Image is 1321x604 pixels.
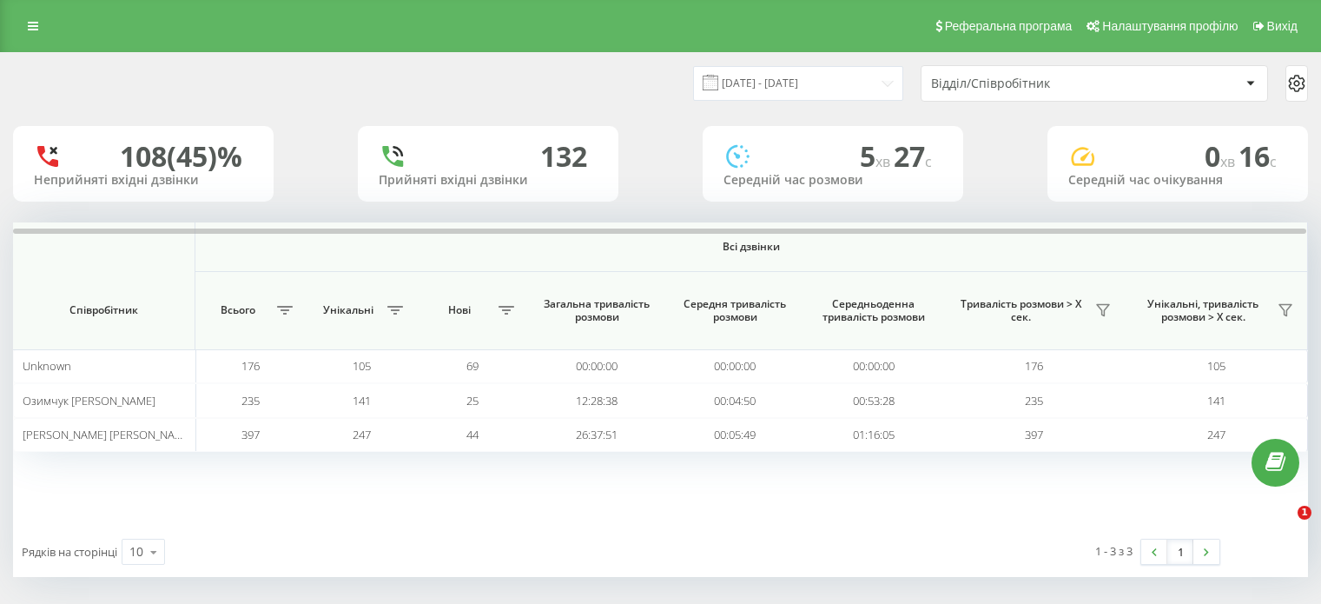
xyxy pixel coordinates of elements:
span: 0 [1205,137,1238,175]
span: Співробітник [30,303,177,317]
td: 00:00:00 [528,349,666,383]
span: 69 [466,358,479,374]
span: Всі дзвінки [259,240,1244,254]
span: Загальна тривалість розмови [543,297,651,324]
span: c [925,152,932,171]
span: 176 [1025,358,1043,374]
span: Рядків на сторінці [22,544,117,560]
span: 44 [466,427,479,442]
span: Озимчук [PERSON_NAME] [23,393,155,408]
span: хв [875,152,894,171]
span: 105 [1207,358,1225,374]
div: 10 [129,543,143,561]
span: 5 [860,137,894,175]
div: 132 [540,140,587,173]
td: 00:00:00 [666,349,804,383]
span: 105 [353,358,371,374]
div: Неприйняті вхідні дзвінки [34,173,253,188]
span: 25 [466,393,479,408]
a: 1 [1167,540,1193,564]
span: Тривалість розмови > Х сек. [951,297,1090,324]
span: 397 [241,427,260,442]
td: 00:05:49 [666,418,804,452]
span: 235 [1025,393,1043,408]
span: 247 [1207,427,1225,442]
div: Середній час очікування [1068,173,1287,188]
span: 1 [1298,506,1311,520]
td: 12:28:38 [528,383,666,417]
td: 00:00:00 [804,349,942,383]
span: Середня тривалість розмови [681,297,789,324]
span: Налаштування профілю [1102,19,1238,33]
span: 141 [1207,393,1225,408]
span: 27 [894,137,932,175]
div: 108 (45)% [120,140,242,173]
span: Унікальні [315,303,382,317]
td: 26:37:51 [528,418,666,452]
span: хв [1220,152,1238,171]
span: Унікальні, тривалість розмови > Х сек. [1134,297,1272,324]
div: Середній час розмови [723,173,942,188]
td: 00:04:50 [666,383,804,417]
span: [PERSON_NAME] [PERSON_NAME] [23,427,194,442]
span: Нові [426,303,492,317]
td: 00:53:28 [804,383,942,417]
span: Середньоденна тривалість розмови [819,297,928,324]
span: Unknown [23,358,71,374]
span: c [1270,152,1277,171]
span: 247 [353,427,371,442]
span: Вихід [1267,19,1298,33]
span: 176 [241,358,260,374]
span: 141 [353,393,371,408]
td: 01:16:05 [804,418,942,452]
span: 397 [1025,427,1043,442]
div: Прийняті вхідні дзвінки [379,173,598,188]
span: 16 [1238,137,1277,175]
div: Відділ/Співробітник [931,76,1139,91]
span: Реферальна програма [945,19,1073,33]
div: 1 - 3 з 3 [1095,542,1133,560]
span: Всього [204,303,271,317]
iframe: Intercom live chat [1262,506,1304,548]
span: 235 [241,393,260,408]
